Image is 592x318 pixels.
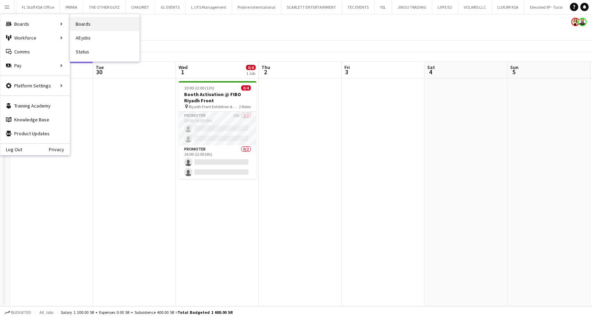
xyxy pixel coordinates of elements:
span: 2 [260,68,270,76]
div: Boards [0,17,70,31]
button: SCARLETT ENTERTAINMENT [281,0,342,14]
button: Proline Interntational [232,0,281,14]
span: Budgeted [11,310,31,315]
button: JINOU TRADING [392,0,432,14]
button: TEC EVENTS [342,0,375,14]
app-user-avatar: Ouassim Arzouk [578,18,586,26]
div: 1 Job [246,71,255,76]
span: All jobs [38,310,55,315]
div: Workforce [0,31,70,45]
a: Status [70,45,139,59]
button: VOLARIS LLC [458,0,492,14]
button: L.I.P.S Management [186,0,232,14]
div: Pay [0,59,70,72]
span: 1 [178,68,188,76]
span: 0/4 [241,85,251,91]
span: 0/4 [246,65,256,70]
a: Comms [0,45,70,59]
app-user-avatar: Racquel Ybardolaza [571,18,580,26]
button: PRIMIA [60,0,83,14]
span: Tue [96,64,104,70]
span: 5 [509,68,518,76]
app-card-role: Promoter10A0/210:00-16:00 (6h) [179,112,256,145]
span: 3 [343,68,350,76]
button: YSL [375,0,392,14]
a: Training Academy [0,99,70,113]
a: Knowledge Base [0,113,70,127]
button: Budgeted [3,309,32,316]
span: Fri [344,64,350,70]
app-card-role: Promoter0/216:00-22:00 (6h) [179,145,256,179]
button: GL EVENTS [155,0,186,14]
span: Thu [261,64,270,70]
h3: Booth Activation @ FIBO Riyadh Front [179,91,256,104]
button: LUXURY KSA [492,0,524,14]
button: FL Staff KSA Office [16,0,60,14]
a: Privacy [49,147,70,152]
a: Log Out [0,147,22,152]
span: Riyadh Front Exhibition & Conference Center [189,104,239,109]
a: All jobs [70,31,139,45]
button: LIYFE EU [432,0,458,14]
a: Product Updates [0,127,70,140]
button: Elevated XP - Tural [524,0,568,14]
span: Wed [179,64,188,70]
span: Sat [427,64,435,70]
a: Boards [70,17,139,31]
div: Salary 1 200.00 SR + Expenses 0.00 SR + Subsistence 400.00 SR = [61,310,233,315]
span: Total Budgeted 1 600.00 SR [178,310,233,315]
div: Platform Settings [0,79,70,93]
span: Sun [510,64,518,70]
button: CHAUMET [126,0,155,14]
span: 10:00-22:00 (12h) [184,85,214,91]
span: 4 [426,68,435,76]
app-job-card: 10:00-22:00 (12h)0/4Booth Activation @ FIBO Riyadh Front Riyadh Front Exhibition & Conference Cen... [179,81,256,179]
span: 2 Roles [239,104,251,109]
span: 30 [95,68,104,76]
button: THE OTHER GUYZ [83,0,126,14]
